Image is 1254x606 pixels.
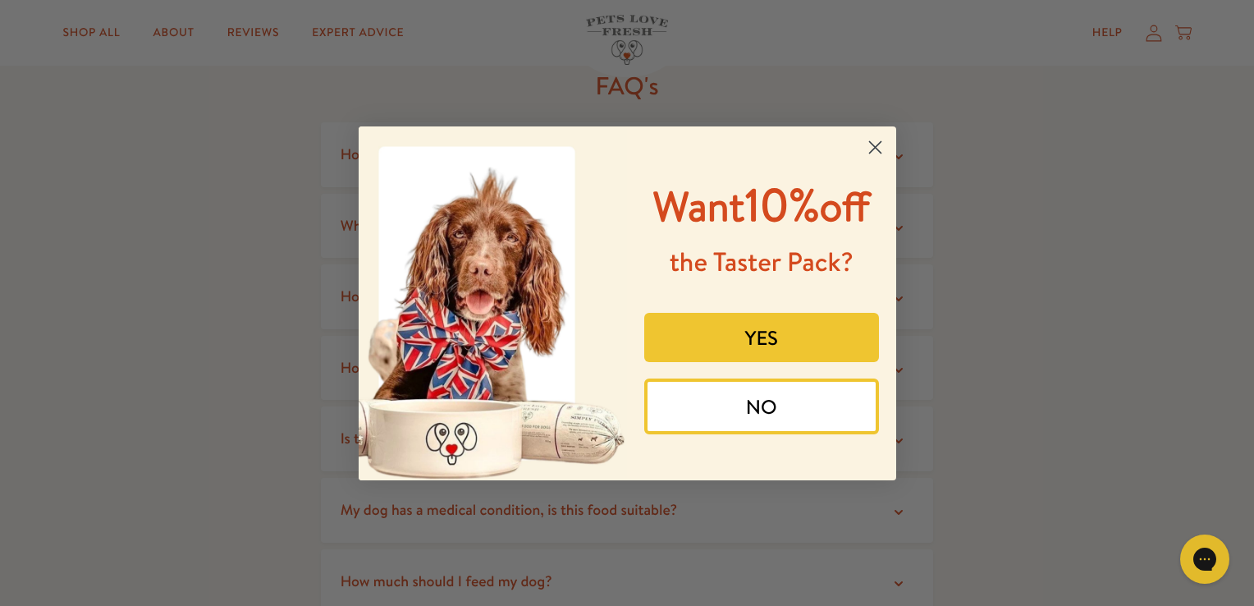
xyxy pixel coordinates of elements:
[644,379,879,434] button: NO
[653,172,871,236] span: 10%
[359,126,628,480] img: 8afefe80-1ef6-417a-b86b-9520c2248d41.jpeg
[861,133,890,162] button: Close dialog
[644,313,879,362] button: YES
[819,178,870,235] span: off
[653,178,745,235] span: Want
[1172,529,1238,590] iframe: Gorgias live chat messenger
[670,244,854,280] span: the Taster Pack?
